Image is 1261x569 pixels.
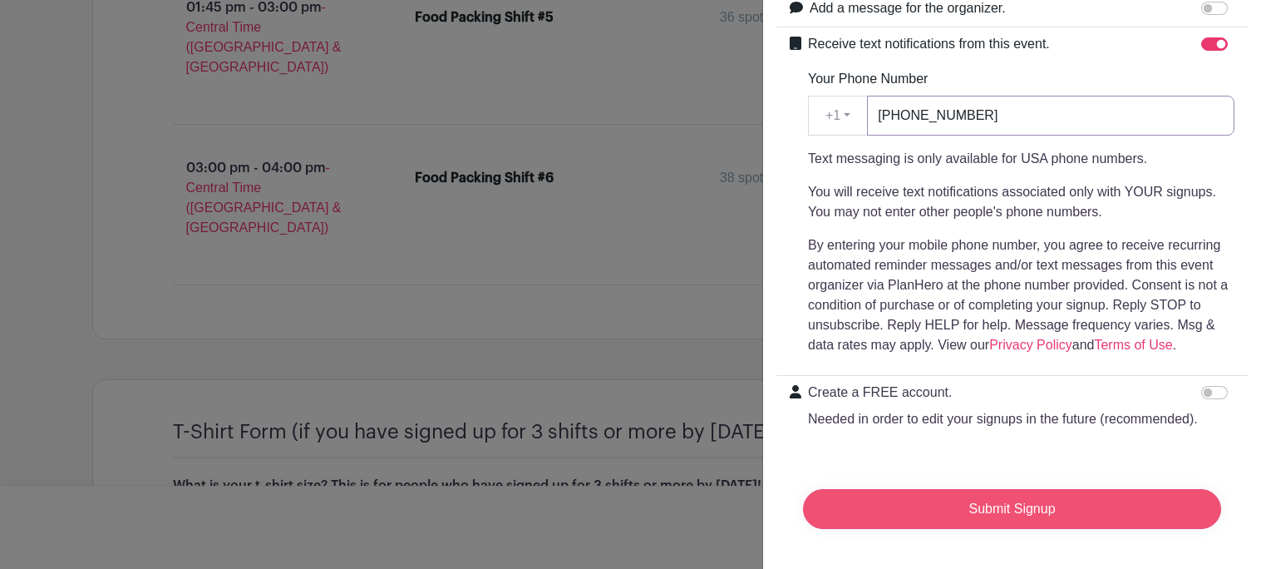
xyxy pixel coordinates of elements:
[1094,338,1172,352] a: Terms of Use
[808,149,1234,169] p: Text messaging is only available for USA phone numbers.
[808,34,1050,54] label: Receive text notifications from this event.
[808,182,1234,222] p: You will receive text notifications associated only with YOUR signups. You may not enter other pe...
[808,69,928,89] label: Your Phone Number
[808,235,1234,355] p: By entering your mobile phone number, you agree to receive recurring automated reminder messages ...
[808,96,868,136] button: +1
[808,383,1198,403] p: Create a FREE account.
[989,338,1072,352] a: Privacy Policy
[808,409,1198,429] p: Needed in order to edit your signups in the future (recommended).
[803,489,1221,529] input: Submit Signup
